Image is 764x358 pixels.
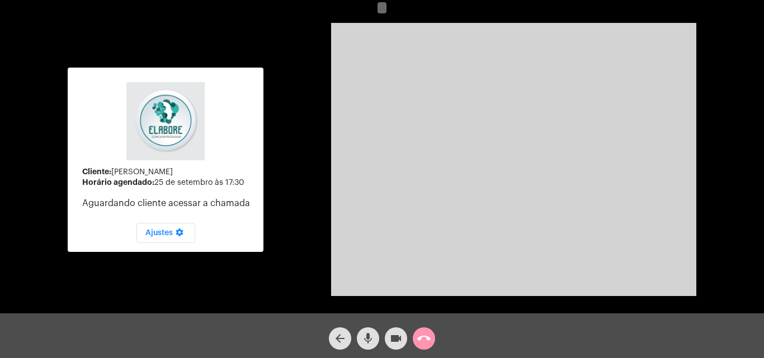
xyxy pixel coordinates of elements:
p: Aguardando cliente acessar a chamada [82,198,254,208]
mat-icon: call_end [417,332,431,345]
mat-icon: videocam [389,332,403,345]
mat-icon: arrow_back [333,332,347,345]
mat-icon: mic [361,332,375,345]
strong: Horário agendado: [82,178,154,186]
img: 4c6856f8-84c7-1050-da6c-cc5081a5dbaf.jpg [126,82,205,160]
strong: Cliente: [82,168,111,175]
div: [PERSON_NAME] [82,168,254,176]
div: 25 de setembro às 17:30 [82,178,254,187]
button: Ajustes [136,223,195,243]
mat-icon: settings [173,228,186,241]
span: Ajustes [145,229,186,237]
